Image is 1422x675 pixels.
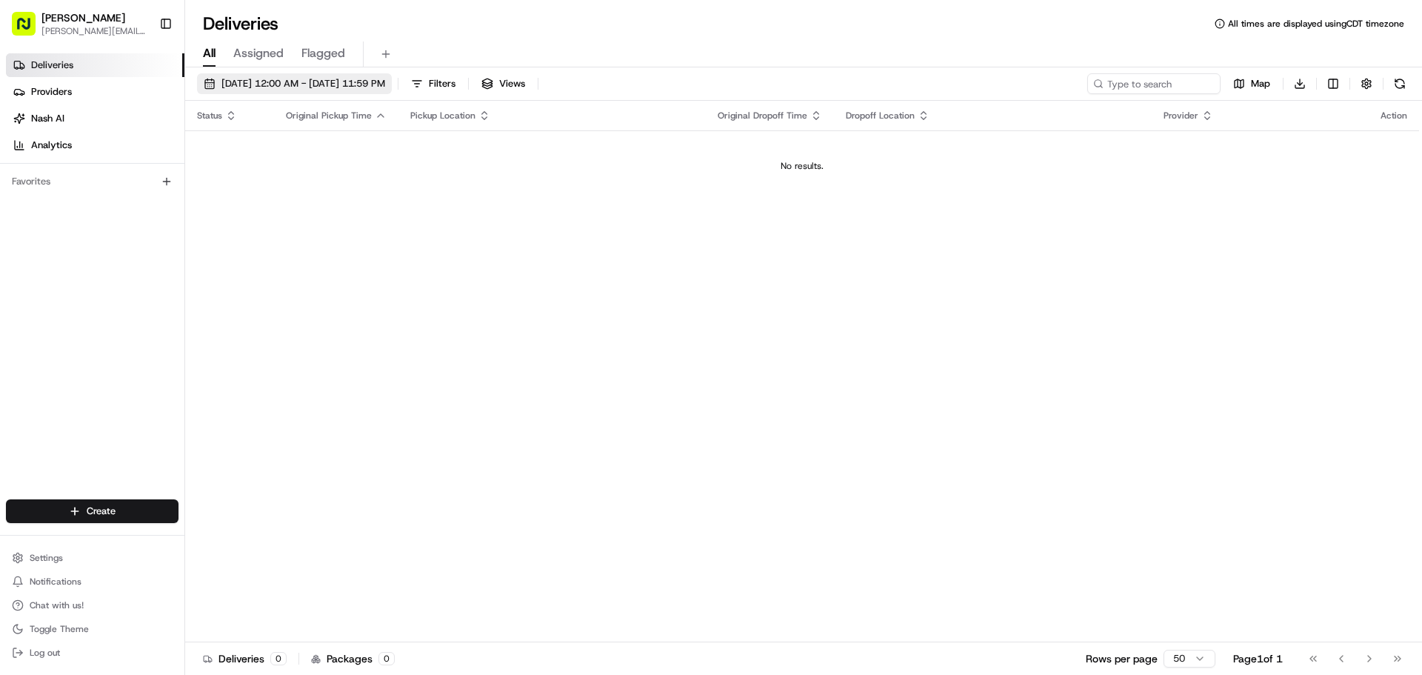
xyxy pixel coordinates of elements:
span: Chat with us! [30,599,84,611]
img: 1736555255976-a54dd68f-1ca7-489b-9aae-adbdc363a1c4 [15,142,41,168]
span: Pylon [147,368,179,379]
button: [DATE] 12:00 AM - [DATE] 11:59 PM [197,73,392,94]
div: 0 [378,652,395,665]
span: Map [1251,77,1270,90]
a: Deliveries [6,53,184,77]
button: [PERSON_NAME] [41,10,125,25]
div: 0 [270,652,287,665]
button: [PERSON_NAME][PERSON_NAME][EMAIL_ADDRESS][DOMAIN_NAME] [6,6,153,41]
div: No results. [191,160,1413,172]
a: 💻API Documentation [119,325,244,352]
button: Notifications [6,571,178,592]
img: 1736555255976-a54dd68f-1ca7-489b-9aae-adbdc363a1c4 [30,230,41,242]
span: Status [197,110,222,122]
span: Provider [1164,110,1198,122]
span: All [203,44,216,62]
span: Flagged [301,44,345,62]
p: Welcome 👋 [15,59,270,83]
span: [DATE] [57,270,87,282]
img: Masood Aslam [15,216,39,239]
div: 📗 [15,333,27,345]
span: Log out [30,647,60,659]
a: Powered byPylon [104,367,179,379]
span: [DATE] [131,230,161,242]
span: Views [499,77,525,90]
div: 💻 [125,333,137,345]
button: [PERSON_NAME][EMAIL_ADDRESS][DOMAIN_NAME] [41,25,147,37]
span: Analytics [31,139,72,152]
span: Pickup Location [410,110,475,122]
div: We're available if you need us! [67,156,204,168]
button: See all [230,190,270,207]
div: Favorites [6,170,178,193]
div: Deliveries [203,651,287,666]
span: • [49,270,54,282]
span: [PERSON_NAME] [46,230,120,242]
span: Notifications [30,576,81,588]
span: Toggle Theme [30,623,89,635]
div: Action [1381,110,1407,122]
span: [DATE] 12:00 AM - [DATE] 11:59 PM [221,77,385,90]
input: Clear [39,96,244,111]
span: Assigned [233,44,284,62]
button: Start new chat [252,146,270,164]
span: Settings [30,552,63,564]
button: Views [475,73,532,94]
button: Map [1226,73,1277,94]
div: Page 1 of 1 [1233,651,1283,666]
div: Past conversations [15,193,99,205]
p: Rows per page [1086,651,1158,666]
input: Type to search [1087,73,1221,94]
span: Original Pickup Time [286,110,372,122]
a: 📗Knowledge Base [9,325,119,352]
img: 9188753566659_6852d8bf1fb38e338040_72.png [31,142,58,168]
button: Refresh [1389,73,1410,94]
button: Settings [6,548,178,568]
span: Dropoff Location [846,110,915,122]
button: Log out [6,642,178,663]
span: Providers [31,85,72,99]
span: API Documentation [140,331,238,346]
span: Filters [429,77,455,90]
button: Toggle Theme [6,619,178,639]
div: Packages [311,651,395,666]
img: Nash [15,15,44,44]
span: Deliveries [31,59,73,72]
button: Chat with us! [6,595,178,616]
a: Providers [6,80,184,104]
span: Nash AI [31,112,64,125]
span: • [123,230,128,242]
div: Start new chat [67,142,243,156]
span: All times are displayed using CDT timezone [1228,18,1404,30]
h1: Deliveries [203,12,278,36]
button: Create [6,499,178,523]
span: Create [87,505,116,518]
a: Nash AI [6,107,184,130]
a: Analytics [6,133,184,157]
span: Original Dropoff Time [718,110,807,122]
button: Filters [404,73,462,94]
span: Knowledge Base [30,331,113,346]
